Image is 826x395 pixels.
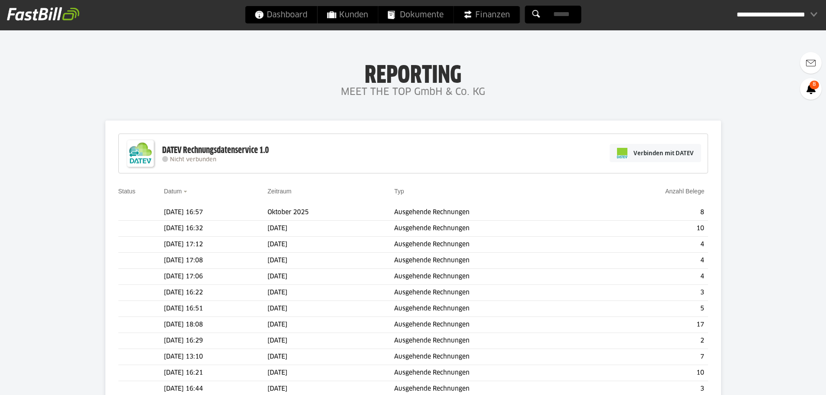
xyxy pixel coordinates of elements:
td: [DATE] [268,301,394,317]
span: Dashboard [255,6,307,23]
div: DATEV Rechnungsdatenservice 1.0 [162,145,269,156]
td: [DATE] 18:08 [164,317,268,333]
td: 8 [594,205,708,221]
iframe: Öffnet ein Widget, in dem Sie weitere Informationen finden [759,369,817,391]
a: Typ [394,188,404,195]
td: [DATE] [268,269,394,285]
td: 2 [594,333,708,349]
td: Ausgehende Rechnungen [394,205,594,221]
a: Status [118,188,136,195]
td: 10 [594,365,708,381]
td: [DATE] 16:22 [164,285,268,301]
span: 8 [810,81,819,89]
td: 4 [594,237,708,253]
td: Ausgehende Rechnungen [394,269,594,285]
img: fastbill_logo_white.png [7,7,79,21]
img: sort_desc.gif [183,191,189,193]
td: 10 [594,221,708,237]
img: pi-datev-logo-farbig-24.svg [617,148,627,158]
td: [DATE] 17:08 [164,253,268,269]
td: [DATE] 17:12 [164,237,268,253]
span: Dokumente [388,6,444,23]
a: Datum [164,188,182,195]
a: Verbinden mit DATEV [610,144,701,162]
td: [DATE] [268,317,394,333]
td: [DATE] [268,221,394,237]
td: 4 [594,269,708,285]
td: Ausgehende Rechnungen [394,237,594,253]
td: [DATE] [268,333,394,349]
span: Nicht verbunden [170,157,216,163]
span: Kunden [327,6,368,23]
td: Ausgehende Rechnungen [394,221,594,237]
td: [DATE] [268,285,394,301]
td: [DATE] 16:32 [164,221,268,237]
td: [DATE] 13:10 [164,349,268,365]
span: Verbinden mit DATEV [633,149,694,157]
td: [DATE] [268,349,394,365]
td: Ausgehende Rechnungen [394,253,594,269]
td: Ausgehende Rechnungen [394,333,594,349]
a: Finanzen [454,6,519,23]
td: 3 [594,285,708,301]
a: Kunden [317,6,378,23]
td: 5 [594,301,708,317]
td: [DATE] 16:29 [164,333,268,349]
td: [DATE] [268,253,394,269]
a: Dokumente [378,6,453,23]
td: [DATE] [268,237,394,253]
a: Dashboard [245,6,317,23]
img: DATEV-Datenservice Logo [123,136,158,171]
td: [DATE] 16:21 [164,365,268,381]
td: Ausgehende Rechnungen [394,349,594,365]
td: Ausgehende Rechnungen [394,301,594,317]
td: [DATE] 16:57 [164,205,268,221]
td: Oktober 2025 [268,205,394,221]
span: Finanzen [463,6,510,23]
td: [DATE] 17:06 [164,269,268,285]
td: Ausgehende Rechnungen [394,365,594,381]
a: 8 [800,78,822,100]
td: [DATE] [268,365,394,381]
td: 4 [594,253,708,269]
td: Ausgehende Rechnungen [394,317,594,333]
h1: Reporting [87,61,739,84]
td: [DATE] 16:51 [164,301,268,317]
td: 17 [594,317,708,333]
td: Ausgehende Rechnungen [394,285,594,301]
a: Anzahl Belege [665,188,704,195]
td: 7 [594,349,708,365]
a: Zeitraum [268,188,291,195]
